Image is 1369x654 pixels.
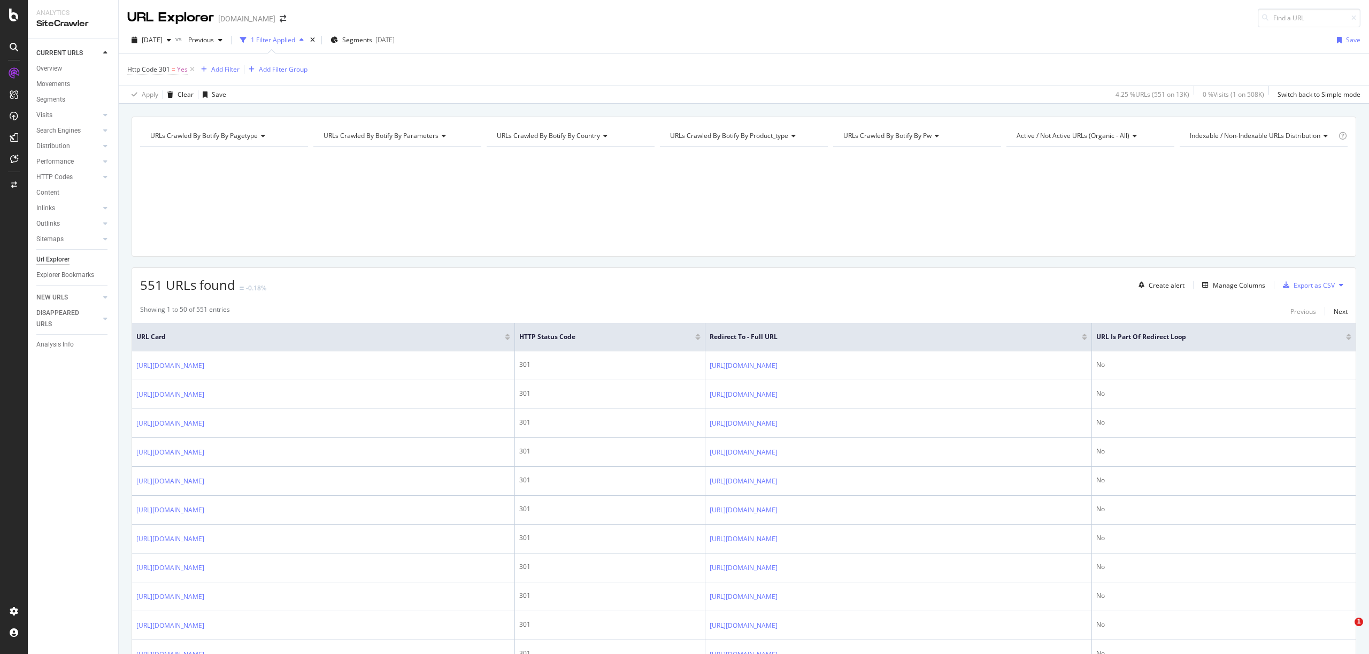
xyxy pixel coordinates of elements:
span: 551 URLs found [140,276,235,294]
div: Analysis Info [36,339,74,350]
a: Segments [36,94,111,105]
div: Segments [36,94,65,105]
div: 301 [519,562,701,572]
span: Segments [342,35,372,44]
div: Export as CSV [1294,281,1335,290]
button: Clear [163,86,194,103]
a: [URL][DOMAIN_NAME] [136,563,204,573]
button: Segments[DATE] [326,32,399,49]
button: Apply [127,86,158,103]
a: [URL][DOMAIN_NAME] [710,476,778,487]
div: 301 [519,360,701,370]
span: URLs Crawled By Botify By country [497,131,600,140]
div: Save [1346,35,1360,44]
div: HTTP Codes [36,172,73,183]
span: Redirect To - Full URL [710,332,1065,342]
a: [URL][DOMAIN_NAME] [136,389,204,400]
div: Overview [36,63,62,74]
a: Movements [36,79,111,90]
a: Visits [36,110,100,121]
a: [URL][DOMAIN_NAME] [136,360,204,371]
h4: URLs Crawled By Botify By product_type [668,127,818,144]
span: vs [175,34,184,43]
button: Manage Columns [1198,279,1265,291]
div: Apply [142,90,158,99]
div: 301 [519,418,701,427]
div: Add Filter Group [259,65,307,74]
a: HTTP Codes [36,172,100,183]
button: [DATE] [127,32,175,49]
div: No [1096,389,1351,398]
button: Next [1334,305,1348,318]
a: [URL][DOMAIN_NAME] [136,447,204,458]
div: No [1096,591,1351,601]
div: 301 [519,447,701,456]
div: Outlinks [36,218,60,229]
div: No [1096,447,1351,456]
div: Next [1334,307,1348,316]
div: Distribution [36,141,70,152]
div: [DATE] [375,35,395,44]
span: Previous [184,35,214,44]
a: [URL][DOMAIN_NAME] [710,591,778,602]
button: Switch back to Simple mode [1273,86,1360,103]
a: Performance [36,156,100,167]
a: [URL][DOMAIN_NAME] [710,620,778,631]
span: Active / Not Active URLs (organic - all) [1017,131,1129,140]
a: [URL][DOMAIN_NAME] [710,505,778,515]
span: HTTP Status Code [519,332,680,342]
span: Indexable / Non-Indexable URLs distribution [1190,131,1320,140]
button: Previous [184,32,227,49]
div: 301 [519,475,701,485]
a: [URL][DOMAIN_NAME] [710,389,778,400]
button: Add Filter [197,63,240,76]
img: Equal [240,287,244,290]
span: URLs Crawled By Botify By pagetype [150,131,258,140]
div: Showing 1 to 50 of 551 entries [140,305,230,318]
div: Sitemaps [36,234,64,245]
div: Create alert [1149,281,1185,290]
a: Url Explorer [36,254,111,265]
a: Inlinks [36,203,100,214]
a: [URL][DOMAIN_NAME] [136,418,204,429]
div: 4.25 % URLs ( 551 on 13K ) [1116,90,1189,99]
span: URL is Part of Redirect Loop [1096,332,1330,342]
button: Export as CSV [1279,276,1335,294]
a: [URL][DOMAIN_NAME] [136,591,204,602]
span: Http Code 301 [127,65,170,74]
h4: Active / Not Active URLs [1014,127,1165,144]
a: [URL][DOMAIN_NAME] [136,476,204,487]
div: No [1096,533,1351,543]
span: URLs Crawled By Botify By pw [843,131,932,140]
div: Add Filter [211,65,240,74]
div: No [1096,620,1351,629]
div: 0 % Visits ( 1 on 508K ) [1203,90,1264,99]
a: NEW URLS [36,292,100,303]
button: 1 Filter Applied [236,32,308,49]
div: [DOMAIN_NAME] [218,13,275,24]
div: Explorer Bookmarks [36,270,94,281]
div: times [308,35,317,45]
div: Performance [36,156,74,167]
a: [URL][DOMAIN_NAME] [710,360,778,371]
div: arrow-right-arrow-left [280,15,286,22]
div: Switch back to Simple mode [1278,90,1360,99]
h4: URLs Crawled By Botify By parameters [321,127,472,144]
div: Save [212,90,226,99]
div: Clear [178,90,194,99]
div: 301 [519,620,701,629]
a: [URL][DOMAIN_NAME] [136,505,204,515]
div: Visits [36,110,52,121]
div: No [1096,360,1351,370]
a: Outlinks [36,218,100,229]
a: [URL][DOMAIN_NAME] [136,620,204,631]
a: Explorer Bookmarks [36,270,111,281]
div: 301 [519,389,701,398]
button: Add Filter Group [244,63,307,76]
div: DISAPPEARED URLS [36,307,90,330]
button: Create alert [1134,276,1185,294]
iframe: Intercom live chat [1333,618,1358,643]
h4: Indexable / Non-Indexable URLs Distribution [1188,127,1336,144]
div: Manage Columns [1213,281,1265,290]
span: 1 [1355,618,1363,626]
